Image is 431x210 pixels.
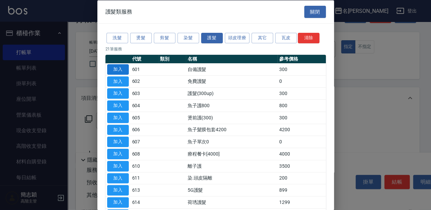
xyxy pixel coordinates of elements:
[186,63,278,75] td: 自備護髮
[186,124,278,136] td: 魚子髮膜包套4200
[252,33,273,43] button: 其它
[278,184,326,196] td: 899
[186,75,278,88] td: 免費護髮
[107,137,129,147] button: 加入
[186,196,278,208] td: 荷琇護髮
[177,33,199,43] button: 染髮
[154,33,175,43] button: 剪髮
[107,149,129,159] button: 加入
[186,184,278,196] td: 5G護髮
[186,160,278,172] td: 離子護
[186,54,278,63] th: 名稱
[130,112,158,124] td: 605
[201,33,223,43] button: 護髮
[130,148,158,160] td: 608
[278,87,326,99] td: 300
[130,63,158,75] td: 601
[158,54,186,63] th: 類別
[107,124,129,135] button: 加入
[107,76,129,87] button: 加入
[278,172,326,184] td: 200
[278,124,326,136] td: 4200
[107,173,129,183] button: 加入
[107,185,129,195] button: 加入
[186,148,278,160] td: 療程餐卡[4000]
[130,172,158,184] td: 611
[278,160,326,172] td: 3500
[278,136,326,148] td: 0
[278,63,326,75] td: 300
[130,160,158,172] td: 610
[130,124,158,136] td: 606
[225,33,250,43] button: 頭皮理療
[130,87,158,99] td: 603
[105,8,133,15] span: 護髮類服務
[304,5,326,18] button: 關閉
[186,99,278,112] td: 魚子護800
[130,99,158,112] td: 604
[278,148,326,160] td: 4000
[107,64,129,74] button: 加入
[186,136,278,148] td: 魚子單次0
[106,33,128,43] button: 洗髮
[278,112,326,124] td: 300
[130,136,158,148] td: 607
[130,33,152,43] button: 燙髮
[186,112,278,124] td: 燙前護(300)
[130,196,158,208] td: 614
[107,197,129,208] button: 加入
[130,75,158,88] td: 602
[107,100,129,111] button: 加入
[186,172,278,184] td: 染.頭皮隔離
[105,46,326,52] p: 21 筆服務
[107,88,129,99] button: 加入
[278,54,326,63] th: 參考價格
[130,54,158,63] th: 代號
[275,33,297,43] button: 瓦皮
[107,112,129,123] button: 加入
[278,75,326,88] td: 0
[186,87,278,99] td: 護髮(300up)
[298,33,319,43] button: 清除
[107,161,129,171] button: 加入
[278,99,326,112] td: 800
[278,196,326,208] td: 1299
[130,184,158,196] td: 613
